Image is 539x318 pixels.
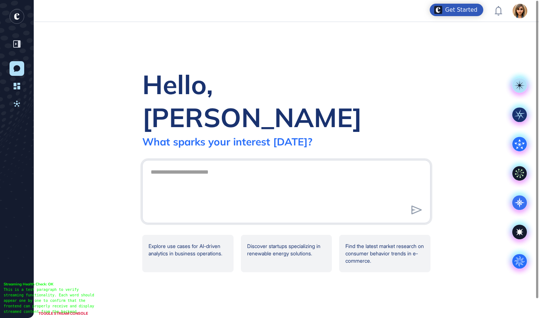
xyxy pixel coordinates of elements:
div: Open Get Started checklist [430,4,483,16]
div: entrapeer-logo [10,9,24,24]
div: Find the latest market research on consumer behavior trends in e-commerce. [339,235,430,272]
div: TOGGLE STREAM CONSOLE [37,309,90,318]
div: Get Started [445,6,477,14]
div: What sparks your interest [DATE]? [142,135,312,148]
img: launcher-image-alternative-text [434,6,442,14]
div: Discover startups specializing in renewable energy solutions. [241,235,332,272]
div: Hello, [PERSON_NAME] [142,68,430,134]
div: Explore use cases for AI-driven analytics in business operations. [142,235,234,272]
img: user-avatar [513,4,527,18]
